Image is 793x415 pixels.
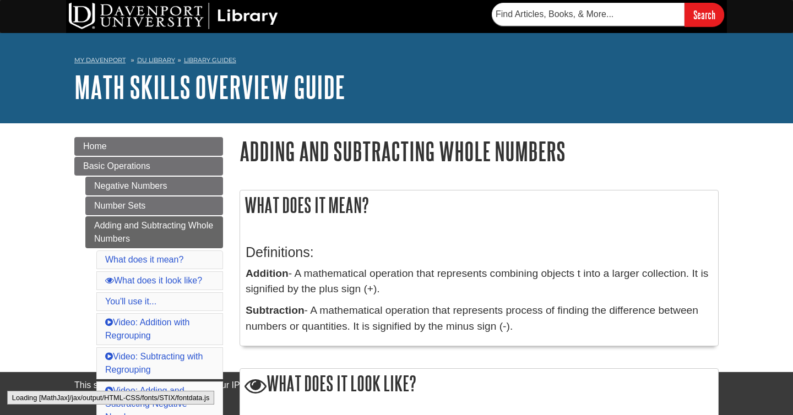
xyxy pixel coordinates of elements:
a: What does it mean? [105,255,183,264]
a: What does it look like? [105,276,202,285]
h2: What does it look like? [240,369,718,400]
div: Loading [MathJax]/jax/output/HTML-CSS/fonts/STIX/fontdata.js [7,391,215,405]
a: Home [74,137,223,156]
form: Searches DU Library's articles, books, and more [492,3,724,26]
b: Addition [246,267,289,279]
p: - A mathematical operation that represents combining objects t into a larger collection. It is si... [246,266,713,298]
nav: breadcrumb [74,53,719,70]
p: - A mathematical operation that represents process of finding the difference between numbers or q... [246,303,713,335]
input: Search [685,3,724,26]
span: Home [83,141,107,151]
a: Basic Operations [74,157,223,176]
a: Adding and Subtracting Whole Numbers [85,216,223,248]
a: Library Guides [184,56,236,64]
input: Find Articles, Books, & More... [492,3,685,26]
a: Number Sets [85,196,223,215]
h1: Adding and Subtracting Whole Numbers [240,137,719,165]
img: DU Library [69,3,278,29]
span: Basic Operations [83,161,150,171]
a: Negative Numbers [85,177,223,195]
a: My Davenport [74,56,126,65]
h2: What does it mean? [240,190,718,220]
a: You'll use it... [105,297,156,306]
b: Subtraction [246,304,305,316]
a: Math Skills Overview Guide [74,70,345,104]
a: Video: Addition with Regrouping [105,318,189,340]
a: DU Library [137,56,175,64]
h3: Definitions: [246,244,713,260]
a: Video: Subtracting with Regrouping [105,352,203,374]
